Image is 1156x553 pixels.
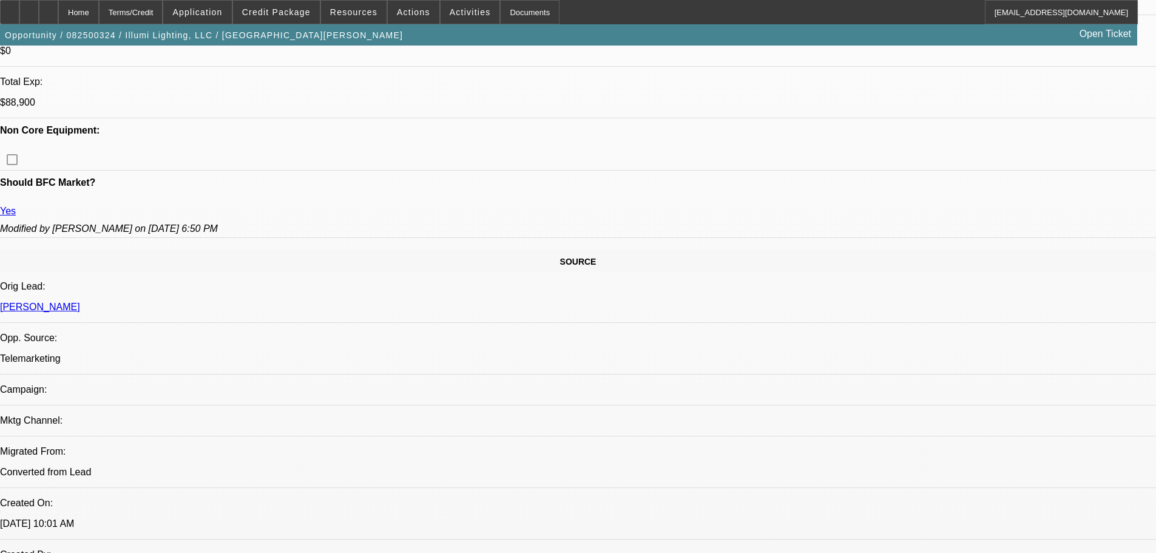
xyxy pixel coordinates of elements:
button: Application [163,1,231,24]
span: Activities [450,7,491,17]
button: Credit Package [233,1,320,24]
button: Resources [321,1,387,24]
button: Actions [388,1,439,24]
span: Credit Package [242,7,311,17]
span: Application [172,7,222,17]
a: Open Ticket [1075,24,1136,44]
span: Opportunity / 082500324 / Illumi Lighting, LLC / [GEOGRAPHIC_DATA][PERSON_NAME] [5,30,403,40]
span: Resources [330,7,377,17]
span: SOURCE [560,257,597,266]
button: Activities [441,1,500,24]
span: Actions [397,7,430,17]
